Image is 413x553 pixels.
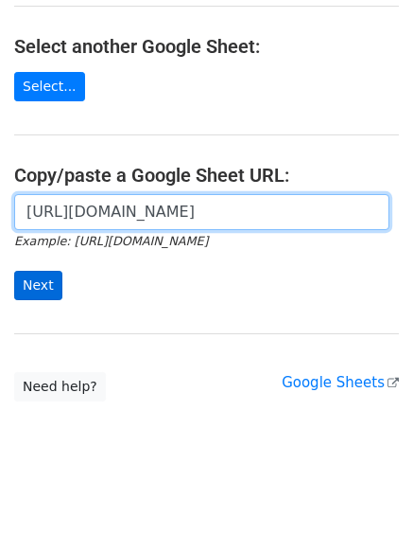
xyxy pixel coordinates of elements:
iframe: Chat Widget [318,462,413,553]
a: Select... [14,72,85,101]
small: Example: [URL][DOMAIN_NAME] [14,234,208,248]
a: Google Sheets [282,374,399,391]
h4: Select another Google Sheet: [14,35,399,58]
a: Need help? [14,372,106,401]
h4: Copy/paste a Google Sheet URL: [14,164,399,187]
input: Paste your Google Sheet URL here [14,194,389,230]
input: Next [14,271,62,300]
